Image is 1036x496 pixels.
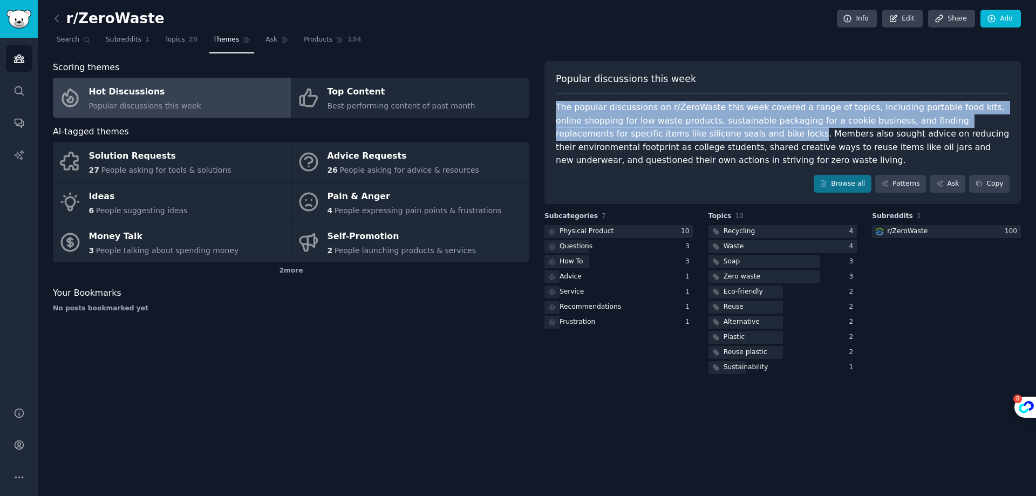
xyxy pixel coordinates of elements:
div: 100 [1005,227,1021,236]
div: 2 [849,317,857,327]
span: People launching products & services [335,246,476,255]
span: Subreddits [872,212,913,221]
a: Questions3 [544,240,693,254]
span: 7 [602,212,606,220]
span: 2 [328,246,333,255]
div: 3 [685,242,693,252]
span: 1 [917,212,921,220]
a: Reuse plastic2 [708,346,857,359]
a: Products134 [300,31,365,53]
span: 26 [328,166,338,174]
div: 2 [849,302,857,312]
a: Ask [930,175,965,193]
div: 1 [685,302,693,312]
span: People suggesting ideas [96,206,188,215]
div: How To [560,257,583,267]
span: Best-performing content of past month [328,101,475,110]
div: 1 [849,363,857,372]
div: Reuse [724,302,744,312]
a: Edit [882,10,923,28]
span: Subreddits [106,35,141,45]
div: 1 [685,272,693,282]
div: Reuse plastic [724,348,767,357]
span: Topics [165,35,185,45]
span: 3 [89,246,94,255]
div: Hot Discussions [89,84,201,101]
div: 3 [849,257,857,267]
a: Eco-friendly2 [708,286,857,299]
div: Recycling [724,227,755,236]
span: 6 [89,206,94,215]
div: Service [560,287,584,297]
div: No posts bookmarked yet [53,304,529,314]
div: 4 [849,242,857,252]
div: 2 more [53,262,529,280]
span: 134 [347,35,362,45]
a: Self-Promotion2People launching products & services [291,222,529,262]
span: Popular discussions this week [89,101,201,110]
span: Your Bookmarks [53,287,121,300]
div: Recommendations [560,302,621,312]
a: Pain & Anger4People expressing pain points & frustrations [291,182,529,222]
div: 3 [685,257,693,267]
a: Service1 [544,286,693,299]
span: Popular discussions this week [556,72,696,86]
img: GummySearch logo [6,10,31,29]
a: Frustration1 [544,316,693,329]
div: 2 [849,348,857,357]
div: 2 [849,332,857,342]
span: Topics [708,212,732,221]
a: Patterns [875,175,926,193]
span: Scoring themes [53,61,119,74]
div: Solution Requests [89,148,231,165]
a: Solution Requests27People asking for tools & solutions [53,142,291,182]
span: Products [304,35,332,45]
a: ZeroWaster/ZeroWaste100 [872,225,1021,239]
span: 4 [328,206,333,215]
span: 27 [89,166,99,174]
a: Share [928,10,974,28]
a: Search [53,31,94,53]
button: Copy [969,175,1010,193]
a: Add [980,10,1021,28]
a: Zero waste3 [708,270,857,284]
a: Top ContentBest-performing content of past month [291,78,529,118]
div: 2 [849,287,857,297]
a: Advice1 [544,270,693,284]
div: Advice Requests [328,148,479,165]
span: Subcategories [544,212,598,221]
a: Sustainability1 [708,361,857,375]
div: Soap [724,257,740,267]
span: People talking about spending money [96,246,239,255]
div: Money Talk [89,228,239,246]
div: Advice [560,272,582,282]
a: Topics29 [161,31,201,53]
span: Ask [265,35,277,45]
a: Themes [209,31,255,53]
span: People asking for tools & solutions [101,166,231,174]
a: Ideas6People suggesting ideas [53,182,291,222]
img: ZeroWaste [876,228,883,235]
span: AI-tagged themes [53,125,129,139]
a: Ask [262,31,292,53]
div: 10 [681,227,693,236]
a: Waste4 [708,240,857,254]
span: People asking for advice & resources [339,166,479,174]
a: Hot DiscussionsPopular discussions this week [53,78,291,118]
a: Browse all [814,175,871,193]
a: Plastic2 [708,331,857,344]
a: Subreddits1 [102,31,153,53]
h2: r/ZeroWaste [53,10,165,28]
div: Physical Product [560,227,614,236]
span: Themes [213,35,240,45]
a: Recycling4 [708,225,857,239]
span: Search [57,35,79,45]
span: 10 [735,212,744,220]
a: Money Talk3People talking about spending money [53,222,291,262]
div: Self-Promotion [328,228,476,246]
span: 29 [189,35,198,45]
div: Alternative [724,317,760,327]
div: Zero waste [724,272,760,282]
a: Recommendations1 [544,301,693,314]
div: Plastic [724,332,745,342]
